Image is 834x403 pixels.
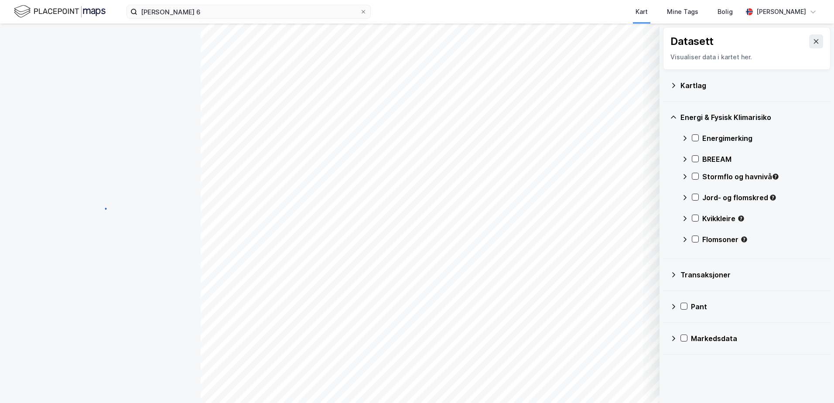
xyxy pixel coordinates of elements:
[756,7,806,17] div: [PERSON_NAME]
[691,301,824,312] div: Pant
[702,192,824,203] div: Jord- og flomskred
[702,133,824,143] div: Energimerking
[702,171,824,182] div: Stormflo og havnivå
[137,5,360,18] input: Søk på adresse, matrikkel, gårdeiere, leietakere eller personer
[691,333,824,344] div: Markedsdata
[670,34,714,48] div: Datasett
[680,270,824,280] div: Transaksjoner
[790,361,834,403] iframe: Chat Widget
[680,80,824,91] div: Kartlag
[790,361,834,403] div: Kontrollprogram for chat
[769,194,777,201] div: Tooltip anchor
[702,213,824,224] div: Kvikkleire
[702,154,824,164] div: BREEAM
[14,4,106,19] img: logo.f888ab2527a4732fd821a326f86c7f29.svg
[680,112,824,123] div: Energi & Fysisk Klimarisiko
[93,201,107,215] img: spinner.a6d8c91a73a9ac5275cf975e30b51cfb.svg
[772,173,779,181] div: Tooltip anchor
[718,7,733,17] div: Bolig
[737,215,745,222] div: Tooltip anchor
[740,236,748,243] div: Tooltip anchor
[667,7,698,17] div: Mine Tags
[636,7,648,17] div: Kart
[702,234,824,245] div: Flomsoner
[670,52,823,62] div: Visualiser data i kartet her.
